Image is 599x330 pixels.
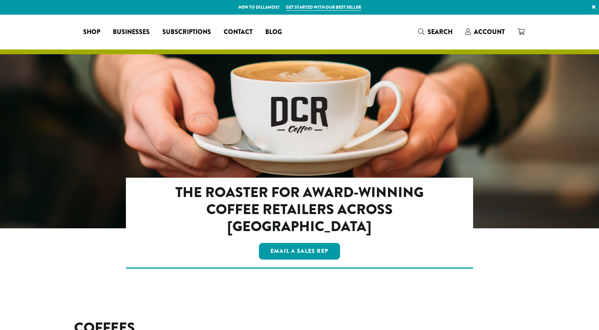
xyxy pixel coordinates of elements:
[113,27,150,37] span: Businesses
[428,27,453,36] span: Search
[224,27,253,37] span: Contact
[265,27,282,37] span: Blog
[83,27,100,37] span: Shop
[77,26,106,38] a: Shop
[160,184,439,235] h2: The Roaster for Award-Winning Coffee Retailers Across [GEOGRAPHIC_DATA]
[412,25,459,38] a: Search
[162,27,211,37] span: Subscriptions
[259,243,340,260] a: Email a Sales Rep
[286,4,361,11] a: Get started with our best seller
[474,27,505,36] span: Account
